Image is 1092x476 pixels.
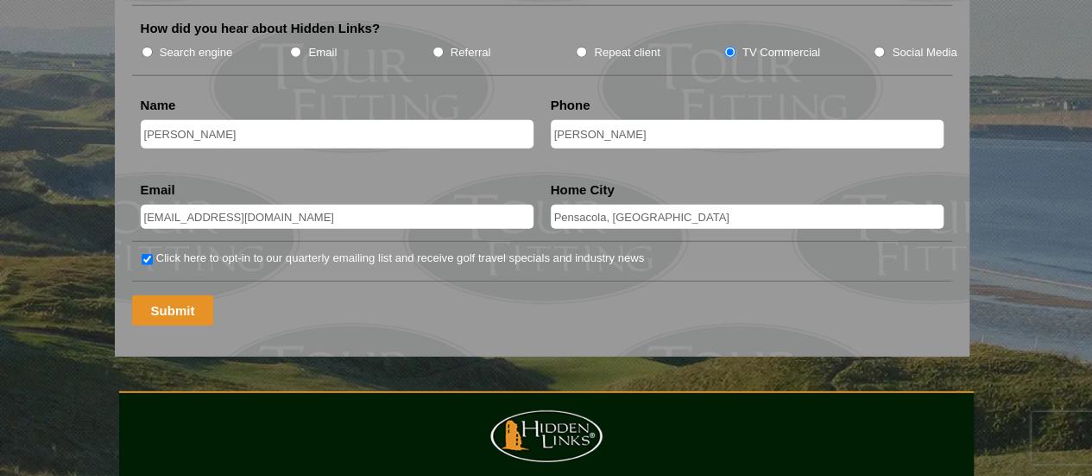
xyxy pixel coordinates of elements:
[551,97,590,114] label: Phone
[451,44,491,61] label: Referral
[141,181,175,199] label: Email
[160,44,233,61] label: Search engine
[594,44,660,61] label: Repeat client
[132,295,214,326] input: Submit
[141,97,176,114] label: Name
[742,44,820,61] label: TV Commercial
[892,44,956,61] label: Social Media
[156,250,644,267] label: Click here to opt-in to our quarterly emailing list and receive golf travel specials and industry...
[308,44,337,61] label: Email
[551,181,615,199] label: Home City
[141,20,381,37] label: How did you hear about Hidden Links?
